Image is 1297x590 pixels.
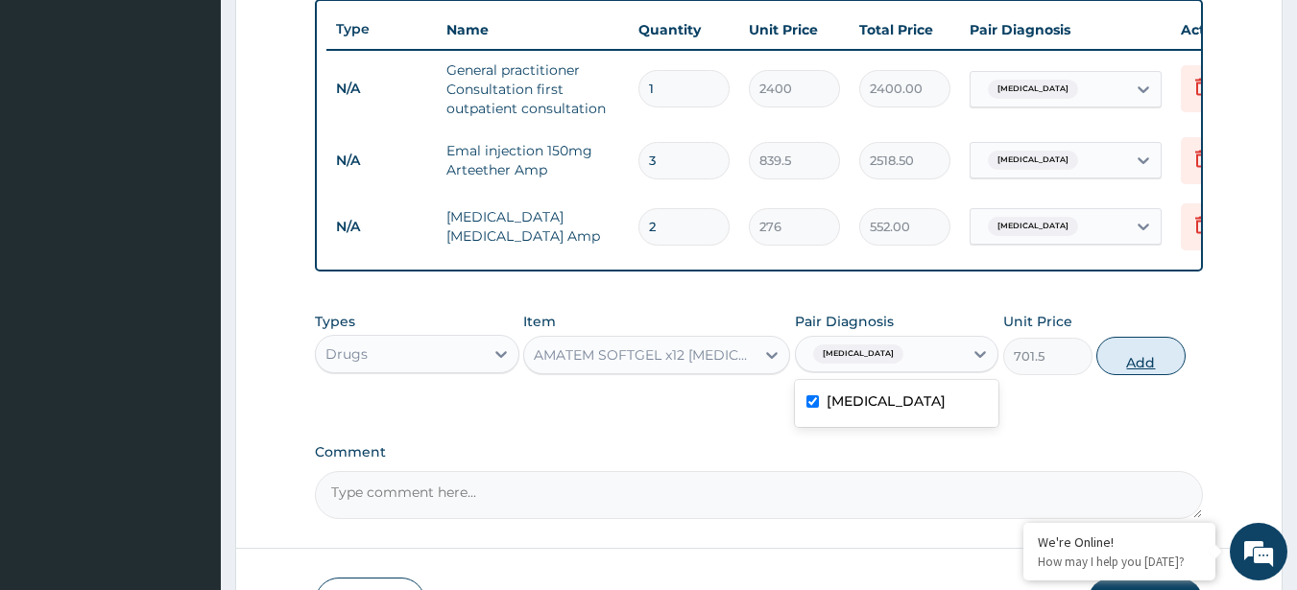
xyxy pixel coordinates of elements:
[988,80,1078,99] span: [MEDICAL_DATA]
[326,143,437,178] td: N/A
[437,11,629,49] th: Name
[100,107,323,132] div: Chat with us now
[988,217,1078,236] span: [MEDICAL_DATA]
[36,96,78,144] img: d_794563401_company_1708531726252_794563401
[111,175,265,368] span: We're online!
[315,10,361,56] div: Minimize live chat window
[326,12,437,47] th: Type
[315,314,355,330] label: Types
[325,344,368,364] div: Drugs
[437,51,629,128] td: General practitioner Consultation first outpatient consultation
[988,151,1078,170] span: [MEDICAL_DATA]
[1171,11,1267,49] th: Actions
[827,391,946,411] label: [MEDICAL_DATA]
[1038,533,1201,551] div: We're Online!
[534,345,757,365] div: AMATEM SOFTGEL x12 [MEDICAL_DATA] [MEDICAL_DATA] Pck
[960,11,1171,49] th: Pair Diagnosis
[437,198,629,255] td: [MEDICAL_DATA] [MEDICAL_DATA] Amp
[1038,554,1201,570] p: How may I help you today?
[10,389,366,457] textarea: Type your message and hit 'Enter'
[326,209,437,245] td: N/A
[813,344,903,364] span: [MEDICAL_DATA]
[1096,337,1186,375] button: Add
[1003,312,1072,331] label: Unit Price
[739,11,850,49] th: Unit Price
[850,11,960,49] th: Total Price
[437,131,629,189] td: Emal injection 150mg Arteether Amp
[326,71,437,106] td: N/A
[315,444,1204,460] label: Comment
[523,312,556,331] label: Item
[795,312,894,331] label: Pair Diagnosis
[629,11,739,49] th: Quantity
